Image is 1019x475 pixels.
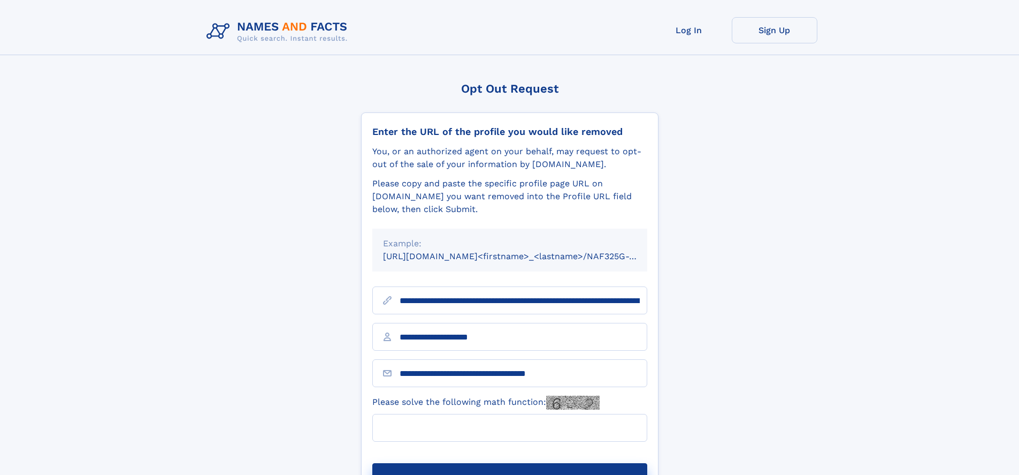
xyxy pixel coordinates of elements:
img: Logo Names and Facts [202,17,356,46]
a: Log In [646,17,732,43]
div: Please copy and paste the specific profile page URL on [DOMAIN_NAME] you want removed into the Pr... [372,177,647,216]
div: Enter the URL of the profile you would like removed [372,126,647,138]
small: [URL][DOMAIN_NAME]<firstname>_<lastname>/NAF325G-xxxxxxxx [383,251,668,261]
a: Sign Up [732,17,817,43]
div: Opt Out Request [361,82,658,95]
div: You, or an authorized agent on your behalf, may request to opt-out of the sale of your informatio... [372,145,647,171]
div: Example: [383,237,637,250]
label: Please solve the following math function: [372,396,600,410]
